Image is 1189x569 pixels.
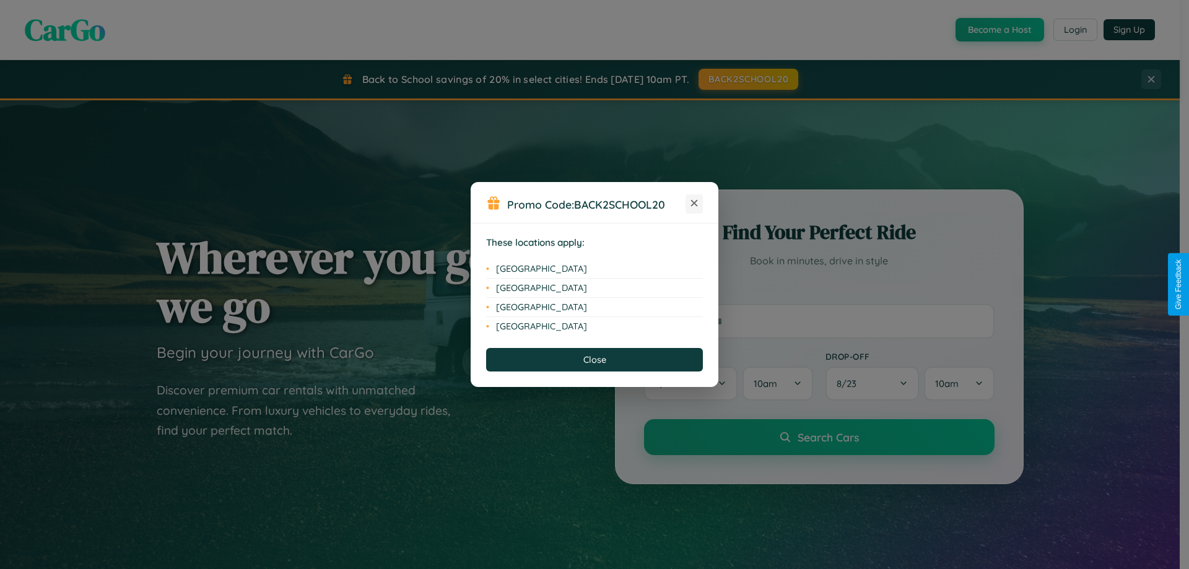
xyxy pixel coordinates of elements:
li: [GEOGRAPHIC_DATA] [486,259,703,279]
h3: Promo Code: [507,198,686,211]
div: Give Feedback [1174,259,1183,310]
b: BACK2SCHOOL20 [574,198,665,211]
li: [GEOGRAPHIC_DATA] [486,279,703,298]
li: [GEOGRAPHIC_DATA] [486,317,703,336]
strong: These locations apply: [486,237,585,248]
button: Close [486,348,703,371]
li: [GEOGRAPHIC_DATA] [486,298,703,317]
